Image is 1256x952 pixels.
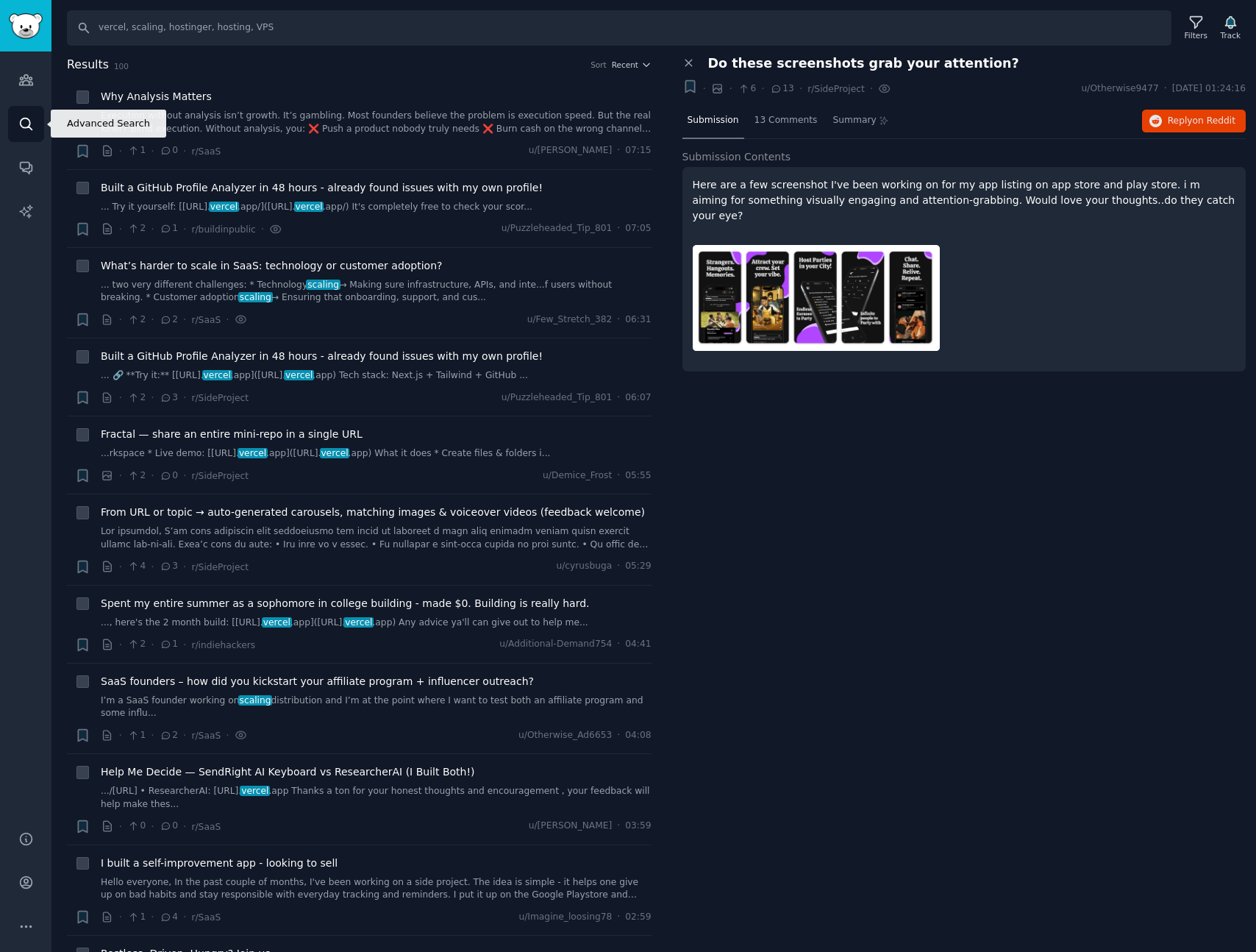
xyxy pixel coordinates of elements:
[320,448,350,458] span: vercel
[617,560,620,573] span: ·
[688,114,739,127] span: Submission
[226,312,229,327] span: ·
[119,559,122,575] span: ·
[617,820,620,833] span: ·
[127,144,146,157] span: 1
[127,560,146,573] span: 4
[183,728,186,743] span: ·
[101,785,652,811] a: .../[URL] • ResearcherAI: [URL].vercel.app Thanks a ton for your honest thoughts and encouragemen...
[617,469,620,483] span: ·
[101,674,534,689] a: SaaS founders – how did you kickstart your affiliate program + influencer outreach?
[191,471,249,481] span: r/SideProject
[693,245,940,351] img: Do these screenshots grab your attention?
[101,89,212,104] a: Why Analysis Matters
[612,60,638,70] span: Recent
[183,390,186,405] span: ·
[708,56,1019,71] span: Do these screenshots grab your attention?
[617,911,620,924] span: ·
[119,637,122,653] span: ·
[119,143,122,159] span: ·
[617,638,620,651] span: ·
[127,222,146,235] span: 2
[160,222,178,235] span: 1
[127,313,146,327] span: 2
[518,911,612,924] span: u/Imagine_loosing78
[529,144,613,157] span: u/[PERSON_NAME]
[160,313,178,327] span: 2
[101,447,652,461] a: ...rkspace * Live demo: [[URL].vercel.app]([URL].vercel.app) What it does * Create files & folder...
[693,177,1236,224] p: Here are a few screenshot I've been working on for my app listing on app store and play store. i ...
[191,224,255,235] span: r/buildinpublic
[502,391,612,405] span: u/Puzzleheaded_Tip_801
[543,469,612,483] span: u/Demice_Frost
[625,911,651,924] span: 02:59
[262,617,292,628] span: vercel
[527,313,613,327] span: u/Few_Stretch_382
[518,729,612,742] span: u/Otherwise_Ad6653
[101,110,652,135] a: Execution without analysis isn’t growth. It’s gambling. Most founders believe the problem is exec...
[101,180,543,196] a: Built a GitHub Profile Analyzer in 48 hours - already found issues with my own profile!
[127,638,146,651] span: 2
[238,292,272,302] span: scaling
[183,909,186,925] span: ·
[119,728,122,743] span: ·
[306,280,340,290] span: scaling
[238,695,272,706] span: scaling
[625,638,651,651] span: 04:41
[160,729,178,742] span: 2
[160,391,178,405] span: 3
[160,820,178,833] span: 0
[1216,13,1246,43] button: Track
[1164,82,1167,96] span: ·
[101,279,652,305] a: ... two very different challenges: * Technologyscaling→ Making sure infrastructure, APIs, and int...
[191,562,249,572] span: r/SideProject
[590,60,607,70] div: Sort
[101,764,475,780] a: Help Me Decide — SendRight AI Keyboard vs ResearcherAI (I Built Both!)
[160,911,178,924] span: 4
[870,81,873,96] span: ·
[119,312,122,327] span: ·
[799,81,802,96] span: ·
[9,13,43,39] img: GummySearch logo
[101,695,652,720] a: I’m a SaaS founder working onscalingdistribution and I’m at the point where I want to test both a...
[101,505,645,520] a: From URL or topic → auto-generated carousels, matching images & voiceover videos (feedback welcome)
[617,222,620,235] span: ·
[1168,115,1235,128] span: Reply
[127,729,146,742] span: 1
[127,820,146,833] span: 0
[617,391,620,405] span: ·
[625,222,651,235] span: 07:05
[261,221,264,237] span: ·
[191,315,221,325] span: r/SaaS
[754,114,818,127] span: 13 Comments
[832,114,876,127] span: Summary
[625,729,651,742] span: 04:08
[151,559,154,575] span: ·
[119,390,122,405] span: ·
[625,820,651,833] span: 03:59
[625,313,651,327] span: 06:31
[703,81,706,96] span: ·
[101,349,543,364] a: Built a GitHub Profile Analyzer in 48 hours - already found issues with my own profile!
[625,469,651,483] span: 05:55
[183,559,186,575] span: ·
[183,312,186,327] span: ·
[101,596,590,611] a: Spent my entire summer as a sophomore in college building - made $0. Building is really hard.
[1142,110,1246,133] button: Replyon Reddit
[191,912,221,923] span: r/SaaS
[151,819,154,834] span: ·
[625,144,651,157] span: 07:15
[284,370,314,380] span: vercel
[1172,82,1246,96] span: [DATE] 01:24:16
[151,909,154,925] span: ·
[738,82,756,96] span: 6
[151,468,154,483] span: ·
[114,62,129,71] span: 100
